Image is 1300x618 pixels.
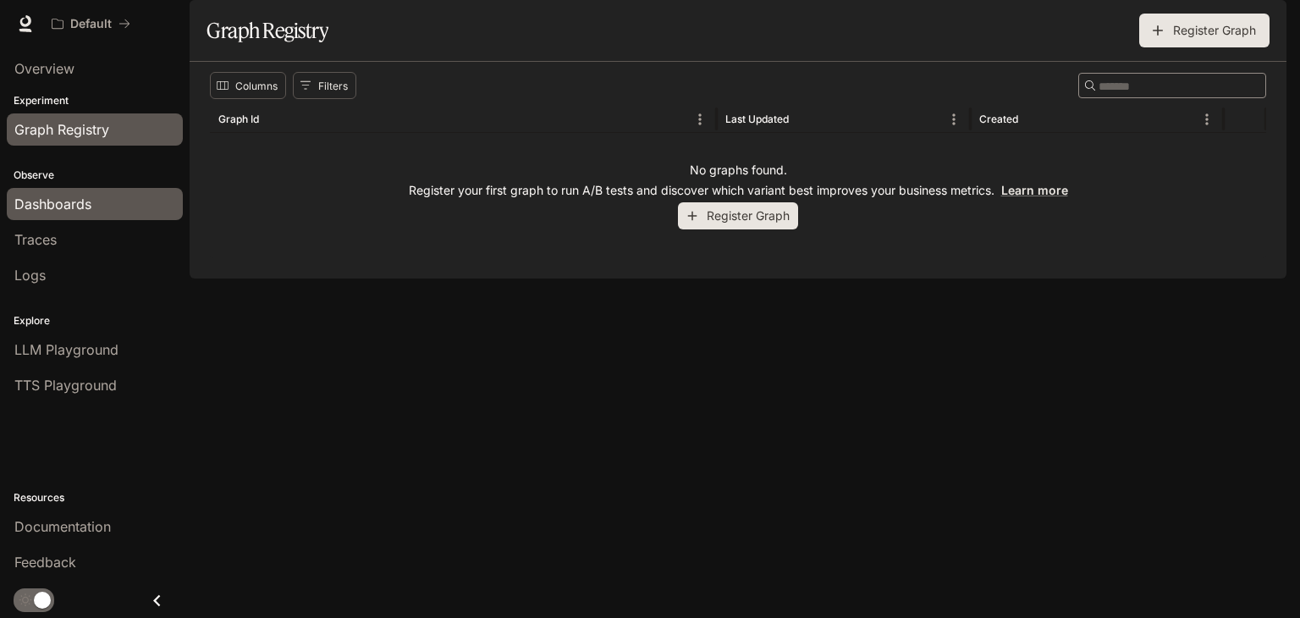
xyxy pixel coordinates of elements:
button: Menu [1194,107,1220,132]
button: Menu [687,107,713,132]
button: Show filters [293,72,356,99]
button: Register Graph [678,202,798,230]
button: Sort [790,107,816,132]
div: Search [1078,73,1266,98]
div: Created [979,113,1018,125]
button: Select columns [210,72,286,99]
button: Menu [941,107,967,132]
a: Learn more [1001,183,1068,197]
button: Sort [1020,107,1045,132]
p: No graphs found. [690,162,787,179]
button: All workspaces [44,7,138,41]
button: Register Graph [1139,14,1270,47]
div: Last Updated [725,113,789,125]
button: Sort [261,107,286,132]
p: Register your first graph to run A/B tests and discover which variant best improves your business... [409,182,1068,199]
h1: Graph Registry [207,14,328,47]
div: Graph Id [218,113,259,125]
p: Default [70,17,112,31]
